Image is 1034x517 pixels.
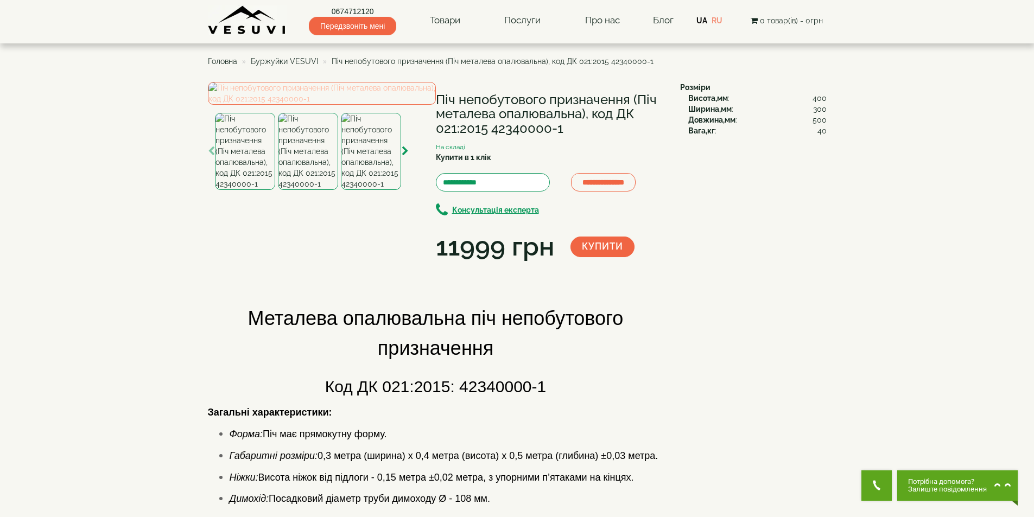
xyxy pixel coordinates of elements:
[653,15,674,25] a: Блог
[230,429,387,439] span: Піч має прямокутну форму.
[688,93,827,104] div: :
[688,94,728,103] b: Висота,мм
[908,478,987,486] span: Потрібна допомога?
[688,114,827,125] div: :
[278,113,338,190] img: Піч непобутового призначення (Піч металева опалювальна), код ДК 021:2015 42340000-1
[309,17,396,35] span: Передзвоніть мені
[230,493,269,504] span: Димохід:
[230,472,634,483] span: Висота ніжок від підлоги - 0,15 метра ±0,02 метра, з упорними п’ятаками на кінцях.
[215,113,275,190] img: Піч непобутового призначення (Піч металева опалювальна), код ДК 021:2015 42340000-1
[570,237,635,257] button: Купити
[230,450,658,461] span: 0,3 метра (ширина) х 0,4 метра (висота) х 0,5 метра (глибина) ±0,03 метра.
[908,486,987,493] span: Залиште повідомлення
[436,152,491,163] label: Купити в 1 клік
[813,114,827,125] span: 500
[230,450,318,461] span: Габаритні розміри:
[208,57,237,66] a: Головна
[208,407,332,418] span: Загальні характеристики:
[325,378,546,395] span: Код ДК 021:2015: 42340000-1
[897,470,1018,501] button: Chat button
[341,113,401,190] img: Піч непобутового призначення (Піч металева опалювальна), код ДК 021:2015 42340000-1
[493,8,551,33] a: Послуги
[332,57,654,66] span: Піч непобутового призначення (Піч металева опалювальна), код ДК 021:2015 42340000-1
[747,15,826,27] button: 0 товар(ів) - 0грн
[688,125,827,136] div: :
[813,104,827,114] span: 300
[696,16,707,25] a: UA
[712,16,722,25] a: RU
[248,307,624,359] span: Металева опалювальна піч непобутового призначення
[436,228,554,265] div: 11999 грн
[208,82,436,105] img: Піч непобутового призначення (Піч металева опалювальна), код ДК 021:2015 42340000-1
[230,493,490,504] span: Посадковий діаметр труби димоходу Ø - 108 мм.
[419,8,471,33] a: Товари
[230,472,258,483] span: Ніжки:
[309,6,396,17] a: 0674712120
[436,93,664,136] h1: Піч непобутового призначення (Піч металева опалювальна), код ДК 021:2015 42340000-1
[230,429,263,439] span: Форма:
[688,104,827,114] div: :
[680,83,711,92] b: Розміри
[861,470,892,501] button: Get Call button
[208,5,287,35] img: content
[251,57,318,66] a: Буржуйки VESUVI
[813,93,827,104] span: 400
[688,105,732,113] b: Ширина,мм
[436,143,465,151] small: На складі
[688,126,715,135] b: Вага,кг
[817,125,827,136] span: 40
[688,116,735,124] b: Довжина,мм
[452,206,539,214] b: Консультація експерта
[574,8,631,33] a: Про нас
[760,16,823,25] span: 0 товар(ів) - 0грн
